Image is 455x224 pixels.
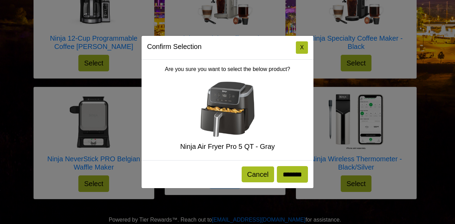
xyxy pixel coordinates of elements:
div: Are you sure you want to select the below product? [142,60,313,160]
button: Cancel [242,166,274,182]
img: Ninja Air Fryer Pro 5 QT - Gray [200,82,255,137]
h5: Confirm Selection [147,41,202,52]
button: Close [296,41,308,54]
h5: Ninja Air Fryer Pro 5 QT - Gray [147,142,308,151]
